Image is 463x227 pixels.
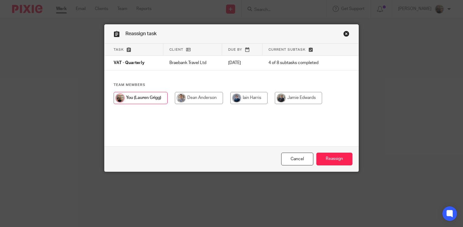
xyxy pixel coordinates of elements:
[114,61,145,65] span: VAT - Quarterly
[228,48,242,51] span: Due by
[228,60,256,66] p: [DATE]
[125,31,157,36] span: Reassign task
[169,60,216,66] p: Braebank Travel Ltd
[169,48,183,51] span: Client
[281,153,313,166] a: Close this dialog window
[262,56,337,70] td: 4 of 8 subtasks completed
[268,48,306,51] span: Current subtask
[316,153,352,166] input: Reassign
[114,83,349,87] h4: Team members
[343,31,349,39] a: Close this dialog window
[114,48,124,51] span: Task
